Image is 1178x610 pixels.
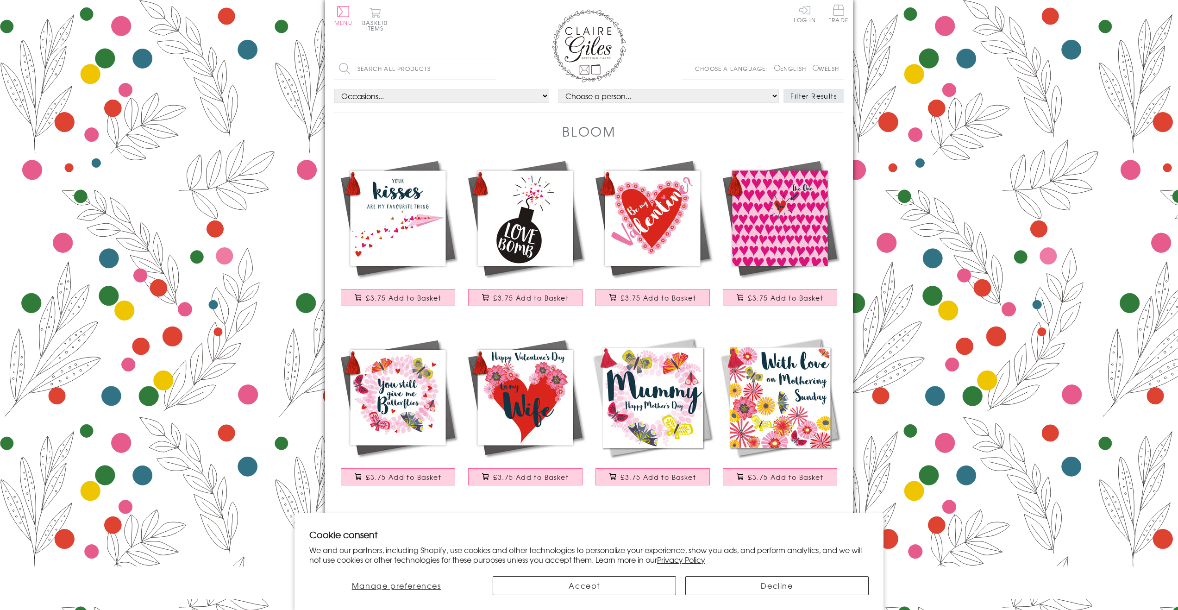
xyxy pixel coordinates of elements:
[774,65,780,71] input: English
[813,65,819,71] input: Welsh
[620,472,696,482] span: £3.75 Add to Basket
[334,58,496,79] input: Search all products
[334,334,462,495] a: Valentine's Day Card, Butterfly Wreath, Embellished with a colourful tassel £3.75 Add to Basket
[716,334,844,495] a: Mother's Day Card, Tumbling Flowers, Mothering Sunday, Embellished with a tassel £3.75 Add to Basket
[352,580,441,591] span: Manage preferences
[774,64,811,73] label: English
[595,289,710,306] button: £3.75 Add to Basket
[493,472,569,482] span: £3.75 Add to Basket
[493,293,569,302] span: £3.75 Add to Basket
[309,576,483,595] button: Manage preferences
[589,334,716,495] a: Mother's Day Card, Butterfly Wreath, Mummy, Embellished with a colourful tassel £3.75 Add to Basket
[362,7,388,31] button: Basket0 items
[366,293,441,302] span: £3.75 Add to Basket
[341,468,456,485] button: £3.75 Add to Basket
[783,89,844,103] button: Filter Results
[334,334,462,461] img: Valentine's Day Card, Butterfly Wreath, Embellished with a colourful tassel
[723,289,838,306] button: £3.75 Add to Basket
[794,5,816,23] a: Log In
[334,155,462,315] a: Valentine's Day Card, Paper Plane Kisses, Embellished with a colourful tassel £3.75 Add to Basket
[462,334,589,461] img: Valentine's Day Card, Wife, Big Heart, Embellished with a colourful tassel
[366,19,388,32] span: 0 items
[334,6,352,25] button: Menu
[716,155,844,282] img: Valentine's Day Card, Hearts Background, Embellished with a colourful tassel
[716,334,844,461] img: Mother's Day Card, Tumbling Flowers, Mothering Sunday, Embellished with a tassel
[813,64,839,73] label: Welsh
[657,554,705,565] a: Privacy Policy
[462,155,589,282] img: Valentine's Day Card, Bomb, Love Bomb, Embellished with a colourful tassel
[552,9,626,82] img: Claire Giles Greetings Cards
[589,334,716,461] img: Mother's Day Card, Butterfly Wreath, Mummy, Embellished with a colourful tassel
[723,468,838,485] button: £3.75 Add to Basket
[366,472,441,482] span: £3.75 Add to Basket
[462,155,589,315] a: Valentine's Day Card, Bomb, Love Bomb, Embellished with a colourful tassel £3.75 Add to Basket
[334,19,352,27] span: Menu
[334,155,462,282] img: Valentine's Day Card, Paper Plane Kisses, Embellished with a colourful tassel
[829,5,848,23] span: Trade
[468,468,583,485] button: £3.75 Add to Basket
[589,155,716,315] a: Valentine's Day Card, Heart with Flowers, Embellished with a colourful tassel £3.75 Add to Basket
[493,576,676,595] button: Accept
[748,293,823,302] span: £3.75 Add to Basket
[620,293,696,302] span: £3.75 Add to Basket
[487,58,496,79] input: Search
[309,528,869,541] h2: Cookie consent
[309,545,869,565] p: We and our partners, including Shopify, use cookies and other technologies to personalize your ex...
[748,472,823,482] span: £3.75 Add to Basket
[595,468,710,485] button: £3.75 Add to Basket
[695,64,772,73] p: Choose a language:
[829,5,848,25] a: Trade
[685,576,869,595] button: Decline
[462,334,589,495] a: Valentine's Day Card, Wife, Big Heart, Embellished with a colourful tassel £3.75 Add to Basket
[562,122,616,141] h1: Bloom
[341,289,456,306] button: £3.75 Add to Basket
[716,155,844,315] a: Valentine's Day Card, Hearts Background, Embellished with a colourful tassel £3.75 Add to Basket
[468,289,583,306] button: £3.75 Add to Basket
[589,155,716,282] img: Valentine's Day Card, Heart with Flowers, Embellished with a colourful tassel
